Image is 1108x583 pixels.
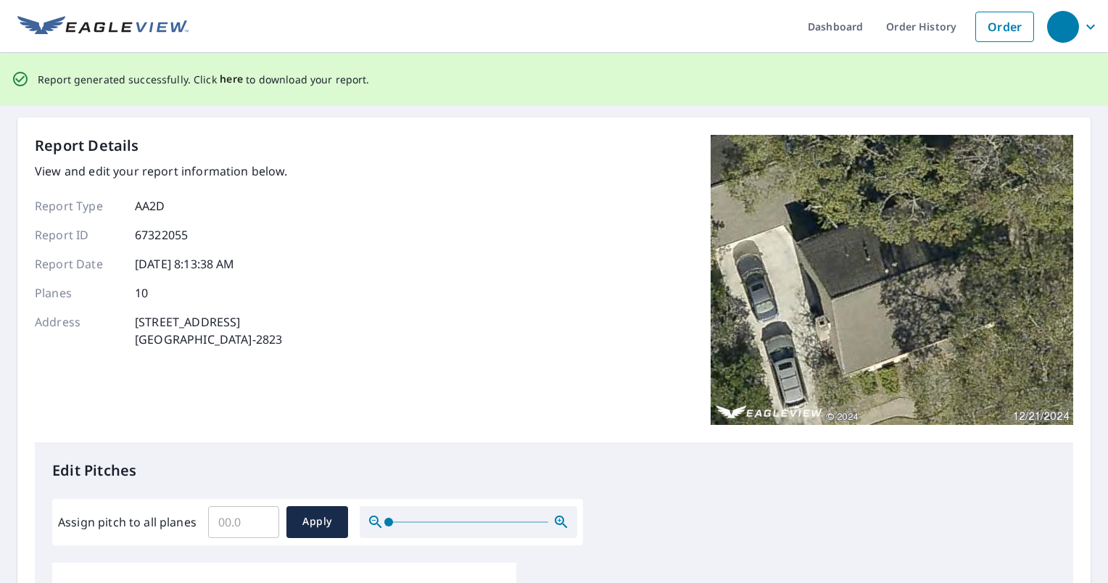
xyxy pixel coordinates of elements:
p: Address [35,313,122,348]
p: Edit Pitches [52,460,1056,481]
p: [DATE] 8:13:38 AM [135,255,235,273]
p: Report generated successfully. Click to download your report. [38,70,370,88]
p: AA2D [135,197,165,215]
span: Apply [298,513,336,531]
button: Apply [286,506,348,538]
p: View and edit your report information below. [35,162,288,180]
p: 67322055 [135,226,188,244]
p: Report ID [35,226,122,244]
p: Report Type [35,197,122,215]
label: Assign pitch to all planes [58,513,197,531]
img: EV Logo [17,16,189,38]
input: 00.0 [208,502,279,542]
p: [STREET_ADDRESS] [GEOGRAPHIC_DATA]-2823 [135,313,282,348]
img: Top image [711,135,1073,425]
p: Planes [35,284,122,302]
button: here [220,70,244,88]
p: 10 [135,284,148,302]
p: Report Details [35,135,139,157]
p: Report Date [35,255,122,273]
a: Order [975,12,1034,42]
